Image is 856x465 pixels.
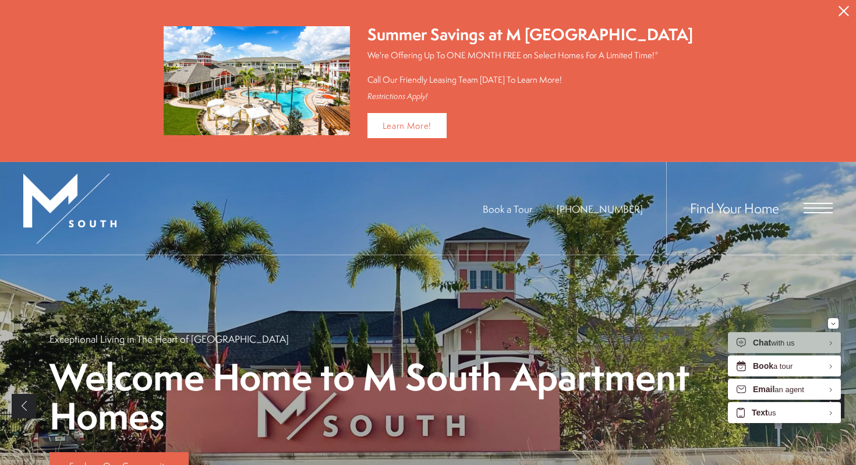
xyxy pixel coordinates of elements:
[804,203,833,213] button: Open Menu
[49,332,289,346] p: Exceptional Living in The Heart of [GEOGRAPHIC_DATA]
[367,49,693,86] p: We're Offering Up To ONE MONTH FREE on Select Homes For A Limited Time!* Call Our Friendly Leasin...
[557,202,643,216] span: [PHONE_NUMBER]
[367,23,693,46] div: Summer Savings at M [GEOGRAPHIC_DATA]
[367,91,693,101] div: Restrictions Apply!
[164,26,350,135] img: Summer Savings at M South Apartments
[690,199,779,217] a: Find Your Home
[483,202,532,216] a: Book a Tour
[23,174,116,244] img: MSouth
[367,113,447,138] a: Learn More!
[12,394,36,418] a: Previous
[557,202,643,216] a: Call Us at 813-570-8014
[49,357,807,436] p: Welcome Home to M South Apartment Homes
